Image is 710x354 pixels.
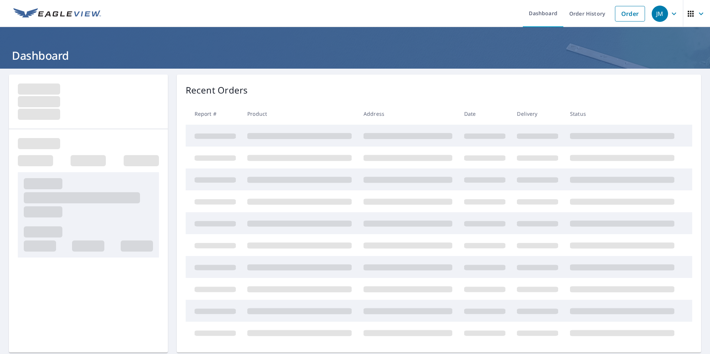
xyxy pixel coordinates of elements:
th: Delivery [511,103,564,125]
th: Report # [186,103,242,125]
img: EV Logo [13,8,101,19]
h1: Dashboard [9,48,701,63]
th: Date [458,103,511,125]
div: JM [652,6,668,22]
th: Status [564,103,680,125]
p: Recent Orders [186,83,248,97]
a: Order [615,6,645,22]
th: Product [241,103,358,125]
th: Address [358,103,458,125]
